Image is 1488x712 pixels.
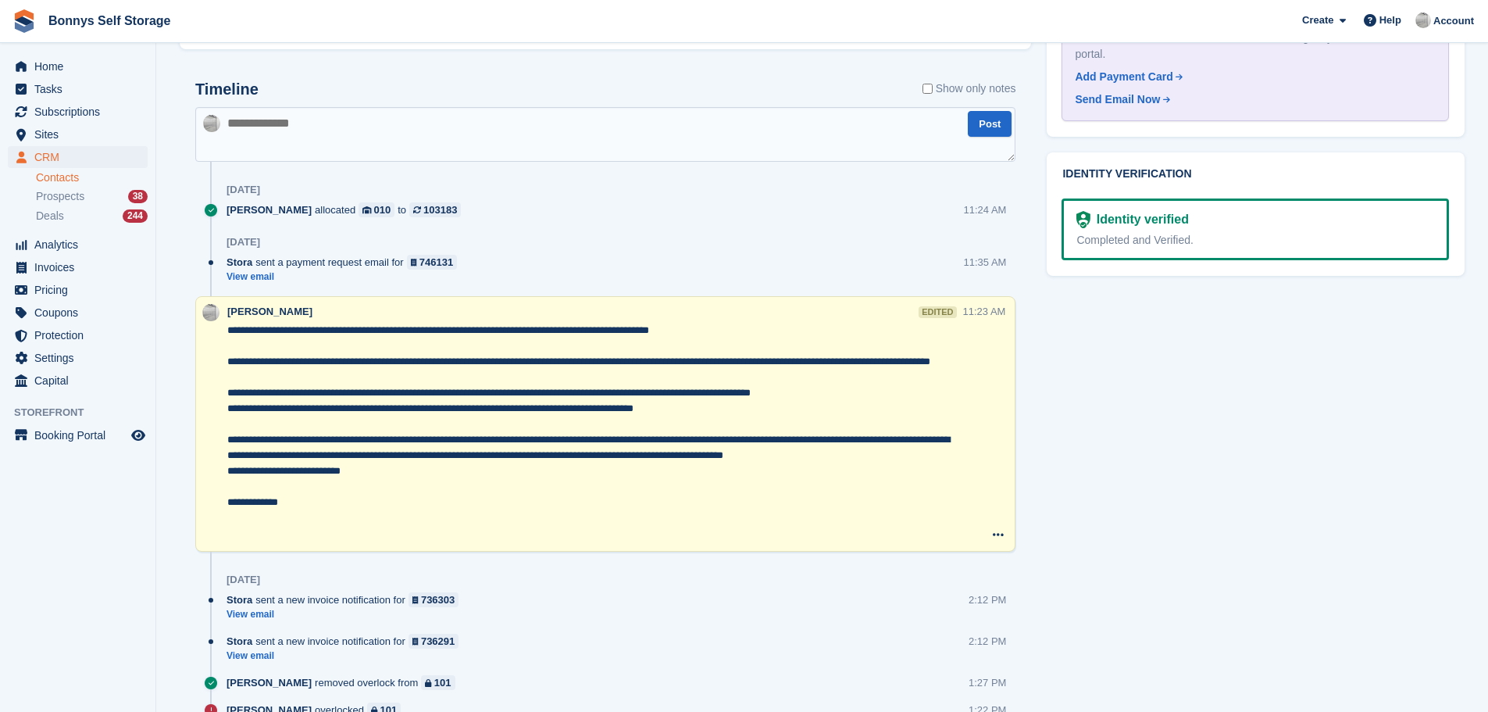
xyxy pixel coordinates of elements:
[227,255,252,270] span: Stora
[1075,91,1160,108] div: Send Email Now
[1076,211,1090,228] img: Identity Verification Ready
[919,306,956,318] div: edited
[421,592,455,607] div: 736303
[1076,232,1434,249] div: Completed and Verified.
[8,424,148,446] a: menu
[36,189,84,204] span: Prospects
[227,592,252,607] span: Stora
[8,279,148,301] a: menu
[1062,168,1449,181] h2: Identity verification
[8,324,148,346] a: menu
[34,101,128,123] span: Subscriptions
[8,302,148,324] a: menu
[1075,30,1436,63] div: You can add it for them, or send an email asking they add it via their portal.
[34,55,128,77] span: Home
[195,81,259,98] h2: Timeline
[421,675,455,690] a: 101
[409,634,459,649] a: 736291
[964,202,1007,217] div: 11:24 AM
[202,304,219,321] img: James Bonny
[964,255,1007,270] div: 11:35 AM
[227,236,260,249] div: [DATE]
[409,202,461,217] a: 103183
[922,81,1016,97] label: Show only notes
[8,101,148,123] a: menu
[1415,13,1431,28] img: James Bonny
[1302,13,1333,28] span: Create
[227,634,252,649] span: Stora
[34,324,128,346] span: Protection
[969,675,1006,690] div: 1:27 PM
[227,608,466,621] a: View email
[969,634,1006,649] div: 2:12 PM
[227,202,469,217] div: allocated to
[34,302,128,324] span: Coupons
[36,188,148,205] a: Prospects 38
[34,347,128,369] span: Settings
[969,592,1006,607] div: 2:12 PM
[227,306,312,317] span: [PERSON_NAME]
[8,347,148,369] a: menu
[34,424,128,446] span: Booking Portal
[374,202,391,217] div: 010
[227,202,312,217] span: [PERSON_NAME]
[227,255,465,270] div: sent a payment request email for
[128,190,148,203] div: 38
[36,209,64,224] span: Deals
[421,634,455,649] div: 736291
[227,592,466,607] div: sent a new invoice notification for
[8,370,148,392] a: menu
[34,279,128,301] span: Pricing
[42,8,177,34] a: Bonnys Self Storage
[407,255,458,270] a: 746131
[34,256,128,278] span: Invoices
[1379,13,1401,28] span: Help
[8,123,148,145] a: menu
[8,78,148,100] a: menu
[34,78,128,100] span: Tasks
[419,255,453,270] div: 746131
[227,270,465,284] a: View email
[8,146,148,168] a: menu
[34,234,128,256] span: Analytics
[8,234,148,256] a: menu
[227,649,466,663] a: View email
[12,9,36,33] img: stora-icon-8386f47178a22dfd0bd8f6a31ec36ba5ce8667c1dd55bd0f319d3a0aa187defe.svg
[203,115,220,132] img: James Bonny
[227,574,260,586] div: [DATE]
[1090,210,1189,229] div: Identity verified
[227,675,312,690] span: [PERSON_NAME]
[227,675,463,690] div: removed overlock from
[1433,13,1474,29] span: Account
[36,170,148,185] a: Contacts
[409,592,459,607] a: 736303
[34,370,128,392] span: Capital
[8,256,148,278] a: menu
[963,304,1006,319] div: 11:23 AM
[34,146,128,168] span: CRM
[36,208,148,224] a: Deals 244
[434,675,451,690] div: 101
[423,202,457,217] div: 103183
[227,634,466,649] div: sent a new invoice notification for
[227,184,260,196] div: [DATE]
[968,111,1012,137] button: Post
[1075,69,1172,85] div: Add Payment Card
[922,81,933,97] input: Show only notes
[1075,69,1429,85] a: Add Payment Card
[129,426,148,445] a: Preview store
[8,55,148,77] a: menu
[34,123,128,145] span: Sites
[359,202,394,217] a: 010
[123,209,148,223] div: 244
[14,405,155,420] span: Storefront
